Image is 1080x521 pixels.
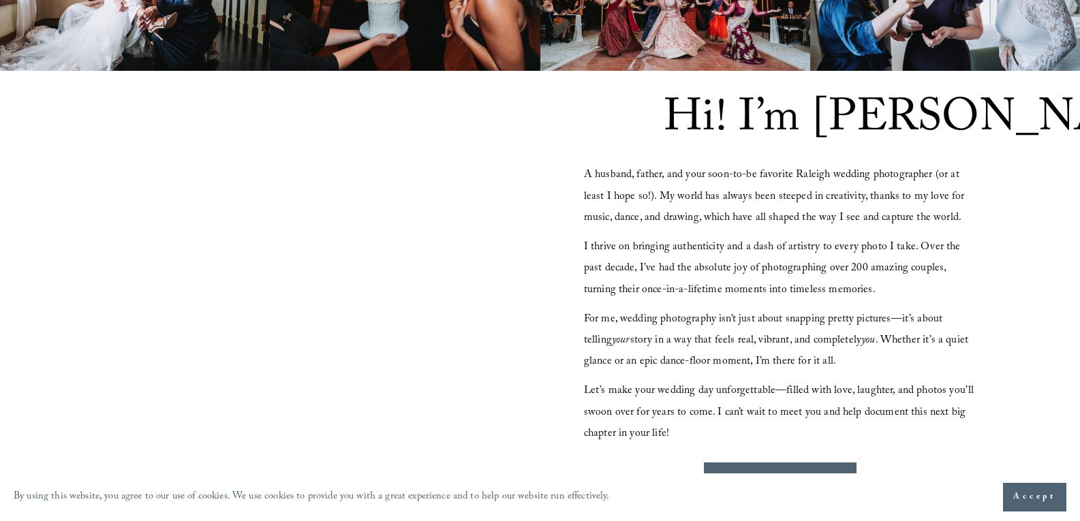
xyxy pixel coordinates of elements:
span: For me, wedding photography isn’t just about snapping pretty pictures—it’s about telling story in... [584,311,971,371]
em: your [612,332,630,350]
button: Accept [1003,483,1066,511]
span: I thrive on bringing authenticity and a dash of artistry to every photo I take. Over the past dec... [584,238,963,299]
span: Let’s make your wedding day unforgettable—filled with love, laughter, and photos you’ll swoon ove... [584,382,977,443]
a: INQUIRE [704,462,857,511]
span: Accept [1013,490,1056,504]
span: A husband, father, and your soon-to-be favorite Raleigh wedding photographer (or at least I hope ... [584,166,968,227]
em: you [861,332,875,350]
p: By using this website, you agree to our use of cookies. We use cookies to provide you with a grea... [14,488,610,507]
